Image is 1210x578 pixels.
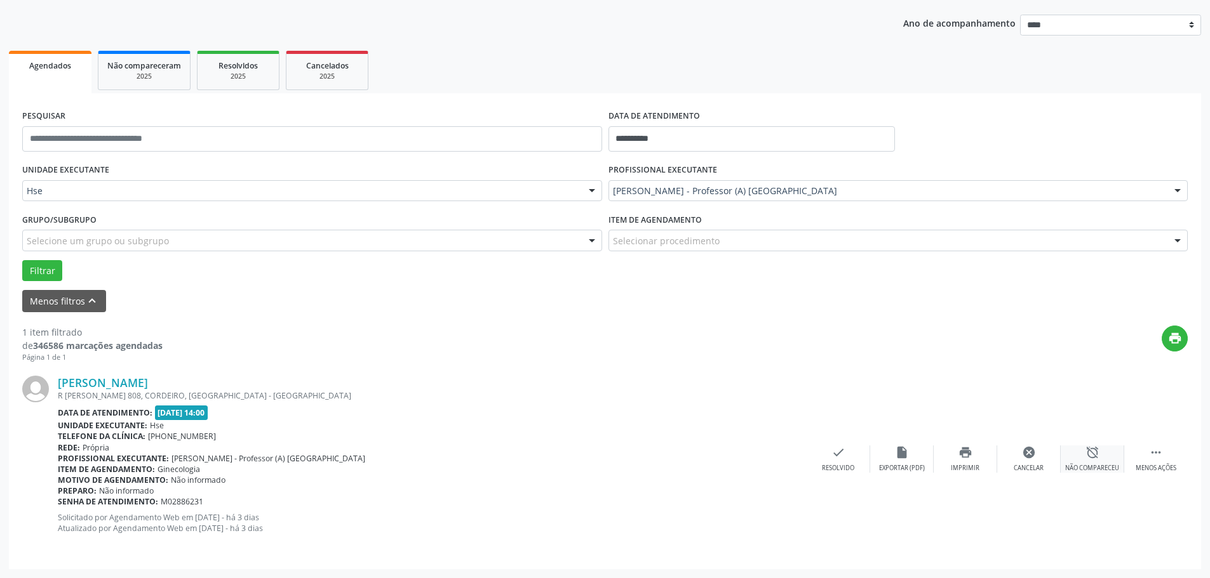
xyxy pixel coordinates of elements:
button: Menos filtros [22,290,106,312]
i: print [1168,331,1182,345]
img: img [22,376,49,402]
b: Item de agendamento: [58,464,155,475]
p: Solicitado por Agendamento Web em [DATE] - há 3 dias Atualizado por Agendamento Web em [DATE] - h... [58,512,807,534]
b: Rede: [58,442,80,453]
label: Grupo/Subgrupo [22,210,97,230]
div: Página 1 de 1 [22,352,163,363]
b: Senha de atendimento: [58,496,158,507]
span: [PERSON_NAME] - Professor (A) [GEOGRAPHIC_DATA] [613,185,1162,197]
span: Agendados [29,60,71,71]
i: alarm_off [1086,445,1099,459]
i: print [958,445,972,459]
button: Imprimir lista [1162,325,1188,351]
span: Não informado [171,475,225,485]
div: 2025 [107,72,181,81]
b: Profissional executante: [58,453,169,464]
label: UNIDADE EXECUTANTE [22,161,109,180]
span: Não compareceram [107,60,181,71]
span: Resolvidos [218,60,258,71]
button: Filtrar [22,260,62,282]
span: [PHONE_NUMBER] [148,431,216,442]
span: M02886231 [161,496,203,507]
div: Imprimir [951,464,979,473]
i: insert_drive_file [895,445,909,459]
b: Preparo: [58,485,97,496]
div: 2025 [295,72,359,81]
i: cancel [1022,445,1036,459]
b: Unidade executante: [58,420,147,431]
p: Ano de acompanhamento [903,15,1016,30]
b: Telefone da clínica: [58,431,145,442]
div: Exportar (PDF) [879,464,925,473]
div: 2025 [206,72,270,81]
div: Menos ações [1136,464,1176,473]
i: check [831,445,845,459]
span: [PERSON_NAME] - Professor (A) [GEOGRAPHIC_DATA] [171,453,365,464]
span: Ginecologia [158,464,200,475]
span: Hse [150,420,164,431]
label: PROFISSIONAL EXECUTANTE [608,161,717,180]
div: Cancelar [1014,464,1044,473]
span: Não informado [99,485,154,496]
span: Própria [83,442,109,453]
a: [PERSON_NAME] [58,376,148,390]
label: PESQUISAR [22,107,65,126]
b: Motivo de agendamento: [58,475,168,485]
b: Data de atendimento: [58,407,152,418]
div: Não compareceu [1065,464,1119,473]
label: Item de agendamento [608,210,702,230]
div: R [PERSON_NAME] 808, CORDEIRO, [GEOGRAPHIC_DATA] - [GEOGRAPHIC_DATA] [58,390,807,401]
span: Selecionar procedimento [613,234,720,247]
div: de [22,339,163,352]
span: Hse [27,185,576,197]
span: Cancelados [306,60,349,71]
i:  [1149,445,1163,459]
label: DATA DE ATENDIMENTO [608,107,700,126]
i: keyboard_arrow_up [85,294,99,308]
strong: 346586 marcações agendadas [33,339,163,351]
div: Resolvido [822,464,854,473]
span: Selecione um grupo ou subgrupo [27,234,169,247]
span: [DATE] 14:00 [155,405,208,420]
div: 1 item filtrado [22,325,163,339]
